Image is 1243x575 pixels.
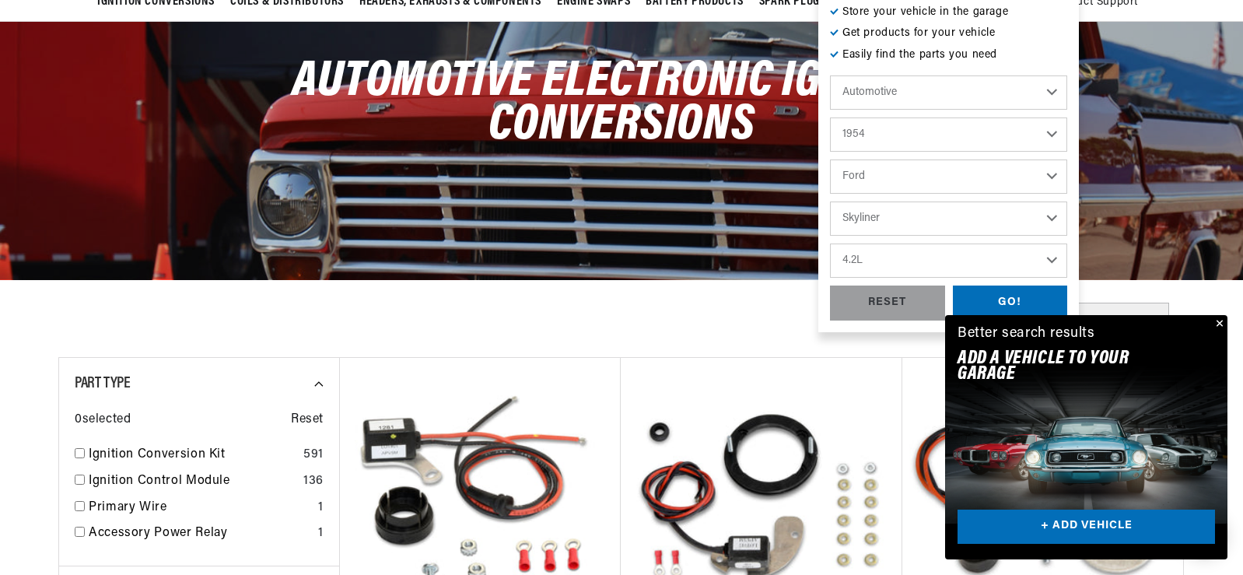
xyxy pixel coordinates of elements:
[303,445,324,465] div: 591
[318,524,324,544] div: 1
[830,202,1067,236] select: Model
[318,498,324,518] div: 1
[830,160,1067,194] select: Make
[303,472,324,492] div: 136
[89,524,312,544] a: Accessory Power Relay
[958,510,1215,545] a: + ADD VEHICLE
[830,47,1067,64] p: Easily find the parts you need
[89,445,297,465] a: Ignition Conversion Kit
[89,498,312,518] a: Primary Wire
[958,323,1095,345] div: Better search results
[830,25,1067,42] p: Get products for your vehicle
[830,4,1067,21] p: Store your vehicle in the garage
[830,244,1067,278] select: Engine
[830,117,1067,152] select: Year
[830,75,1067,110] select: Ride Type
[1209,315,1227,334] button: Close
[830,286,945,321] div: RESET
[89,472,297,492] a: Ignition Control Module
[291,410,324,430] span: Reset
[75,410,131,430] span: 0 selected
[292,57,951,150] span: Automotive Electronic Ignition Conversions
[953,286,1068,321] div: GO!
[75,376,130,391] span: Part Type
[958,351,1176,383] h2: Add A VEHICLE to your garage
